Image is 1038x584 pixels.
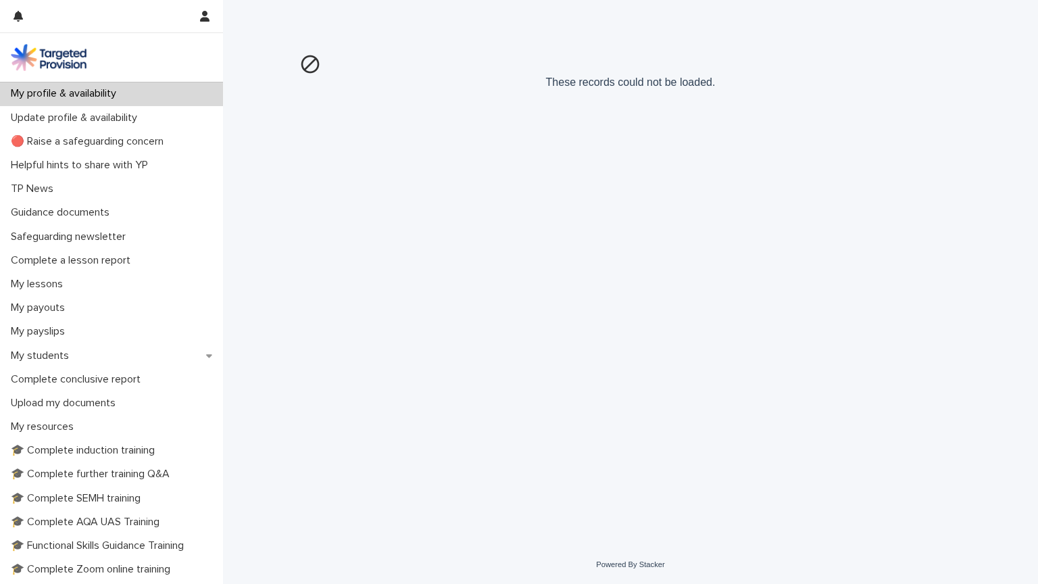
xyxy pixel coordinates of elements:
p: My lessons [5,278,74,291]
p: Complete conclusive report [5,373,151,386]
p: Safeguarding newsletter [5,230,137,243]
p: 🎓 Complete AQA UAS Training [5,516,170,529]
p: My students [5,349,80,362]
a: Powered By Stacker [596,560,664,568]
p: Update profile & availability [5,112,148,124]
img: M5nRWzHhSzIhMunXDL62 [11,44,86,71]
p: My profile & availability [5,87,127,100]
p: 🔴 Raise a safeguarding concern [5,135,174,148]
p: 🎓 Complete Zoom online training [5,563,181,576]
p: Guidance documents [5,206,120,219]
p: Complete a lesson report [5,254,141,267]
p: 🎓 Complete induction training [5,444,166,457]
p: Upload my documents [5,397,126,410]
p: 🎓 Complete further training Q&A [5,468,180,481]
p: 🎓 Functional Skills Guidance Training [5,539,195,552]
p: My payslips [5,325,76,338]
p: 🎓 Complete SEMH training [5,492,151,505]
p: My payouts [5,301,76,314]
p: TP News [5,182,64,195]
img: cancel-2 [299,53,321,75]
p: These records could not be loaded. [299,49,962,94]
p: Helpful hints to share with YP [5,159,159,172]
p: My resources [5,420,84,433]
